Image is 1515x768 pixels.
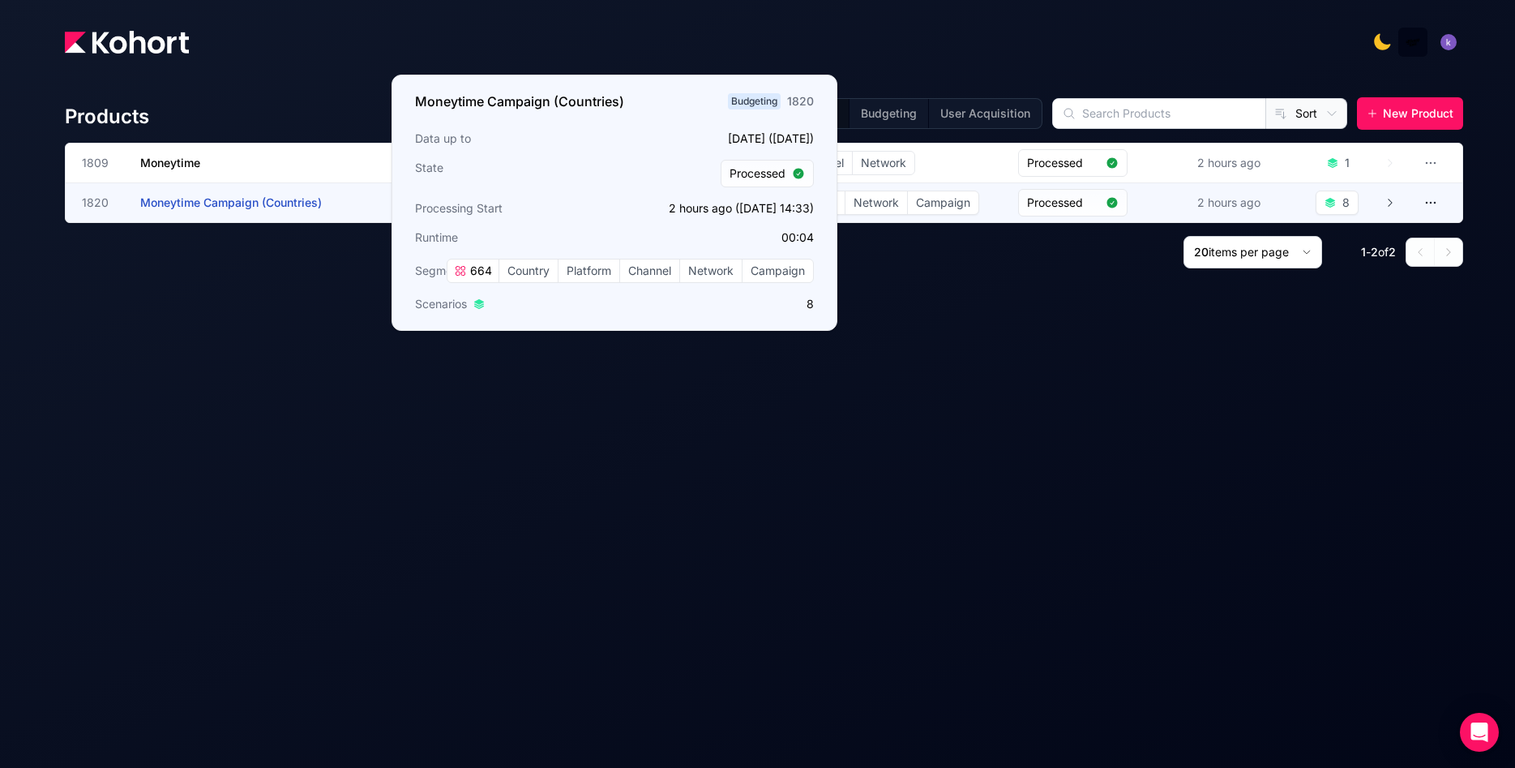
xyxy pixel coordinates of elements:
div: 8 [1342,195,1350,211]
span: 1820 [82,195,121,211]
span: items per page [1209,245,1289,259]
span: Processed [1027,155,1099,171]
span: Campaign [743,260,813,282]
div: Open Intercom Messenger [1460,713,1499,752]
button: New Product [1357,97,1463,130]
img: Kohort logo [65,31,189,54]
h3: Runtime [415,230,610,246]
span: Network [853,152,914,174]
p: 8 [619,296,814,312]
span: Processed [1027,195,1099,211]
span: 2 [1389,245,1396,259]
span: 20 [1194,245,1209,259]
button: 20items per page [1183,236,1322,268]
a: 1809MoneytimeBudgeting107CountryPlatformChannelNetworkProcessed2 hours ago1 [82,144,1396,182]
span: 1809 [82,155,121,171]
span: Channel [620,260,679,282]
span: of [1378,245,1389,259]
h4: Products [65,104,149,130]
span: Moneytime Campaign (Countries) [140,195,322,209]
input: Search Products [1053,99,1265,128]
span: New Product [1383,105,1453,122]
h3: State [415,160,610,187]
span: Network [680,260,742,282]
p: 2 hours ago ([DATE] 14:33) [619,200,814,217]
span: Platform [558,260,619,282]
span: Budgeting [728,93,781,109]
span: Processed [730,165,785,182]
span: Moneytime [140,156,200,169]
span: Sort [1295,105,1317,122]
div: 1820 [787,93,814,109]
div: 2 hours ago [1194,152,1264,174]
div: 2 hours ago [1194,191,1264,214]
span: 2 [1371,245,1378,259]
span: Country [499,260,558,282]
span: 1 [1361,245,1366,259]
img: logo_MoneyTimeLogo_1_20250619094856634230.png [1405,34,1421,50]
button: User Acquisition [928,99,1042,128]
h3: Data up to [415,131,610,147]
button: Budgeting [849,99,928,128]
span: 664 [467,263,492,279]
span: Segments [415,263,469,279]
span: - [1366,245,1371,259]
span: Scenarios [415,296,467,312]
span: Campaign [908,191,978,214]
h3: Moneytime Campaign (Countries) [415,92,624,111]
div: 1 [1345,155,1350,171]
p: [DATE] ([DATE]) [619,131,814,147]
h3: Processing Start [415,200,610,217]
a: 1820Moneytime Campaign (Countries)Budgeting664CountryPlatformChannelNetworkCampaignProcessed2 hou... [82,183,1396,222]
app-duration-counter: 00:04 [781,230,814,244]
span: Network [845,191,907,214]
